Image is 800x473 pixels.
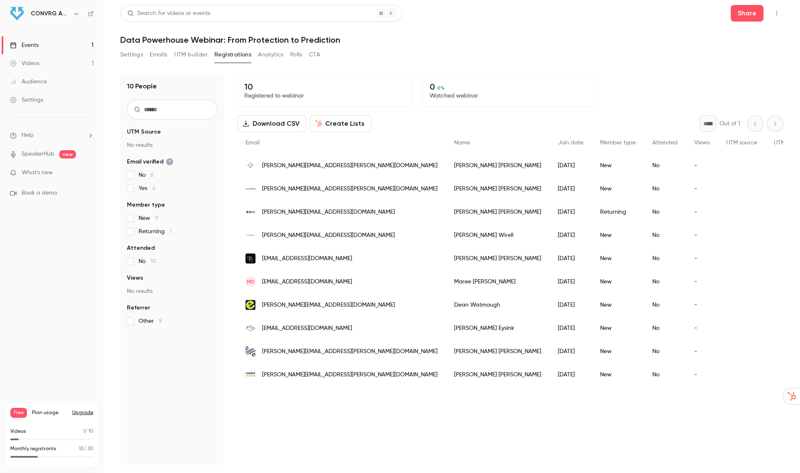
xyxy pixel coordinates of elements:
img: atamis.co.uk [246,184,255,194]
div: [DATE] [550,200,592,224]
span: Help [22,131,34,140]
span: [PERSON_NAME][EMAIL_ADDRESS][PERSON_NAME][DOMAIN_NAME] [262,347,438,356]
p: Watched webinar [430,92,591,100]
div: - [686,247,718,270]
div: [PERSON_NAME] Wirell [446,224,550,247]
h6: CONVRG Agency [31,10,70,18]
span: Plan usage [32,410,67,416]
div: No [644,247,686,270]
div: Videos [10,59,39,68]
div: No [644,270,686,293]
span: [EMAIL_ADDRESS][DOMAIN_NAME] [262,278,352,286]
div: New [592,224,644,247]
section: facet-groups [127,128,217,325]
span: UTM source [726,140,757,146]
button: Analytics [258,48,284,61]
img: CONVRG Agency [10,7,24,20]
span: Attended [652,140,678,146]
span: Member type [127,201,165,209]
div: - [686,363,718,386]
span: Member type [600,140,636,146]
div: [DATE] [550,224,592,247]
div: [PERSON_NAME] [PERSON_NAME] [446,154,550,177]
div: [PERSON_NAME] [PERSON_NAME] [446,200,550,224]
button: Share [731,5,764,22]
span: No [139,257,156,266]
div: No [644,154,686,177]
div: [PERSON_NAME] [PERSON_NAME] [446,177,550,200]
p: Monthly registrants [10,445,56,453]
span: Join date [558,140,584,146]
span: [PERSON_NAME][EMAIL_ADDRESS][DOMAIN_NAME] [262,231,395,240]
span: 6 [151,172,154,178]
div: [DATE] [550,317,592,340]
p: Videos [10,428,26,435]
button: Emails [150,48,167,61]
button: Polls [290,48,302,61]
span: Attended [127,244,155,252]
a: SpeakerHub [22,150,54,158]
span: 4 [152,185,156,191]
div: - [686,293,718,317]
span: 9 [155,215,158,221]
div: New [592,340,644,363]
button: Registrations [214,48,251,61]
button: Download CSV [237,115,306,132]
div: [DATE] [550,363,592,386]
span: Email [246,140,260,146]
span: No [139,171,154,179]
div: Events [10,41,39,49]
div: Audience [10,78,47,86]
div: [PERSON_NAME] Eysink [446,317,550,340]
div: New [592,363,644,386]
img: parallelinnovations.co.uk [246,254,255,263]
span: [EMAIL_ADDRESS][DOMAIN_NAME] [262,254,352,263]
div: - [686,270,718,293]
div: [DATE] [550,154,592,177]
p: 0 [430,82,591,92]
div: No [644,317,686,340]
div: - [686,224,718,247]
div: [PERSON_NAME] [PERSON_NAME] [446,247,550,270]
span: What's new [22,168,53,177]
span: Email verified [127,158,173,166]
h1: Data Powerhouse Webinar: From Protection to Prediction [120,35,783,45]
p: No results [127,141,217,149]
div: No [644,293,686,317]
button: CTA [309,48,320,61]
span: [PERSON_NAME][EMAIL_ADDRESS][PERSON_NAME][DOMAIN_NAME] [262,185,438,193]
div: - [686,340,718,363]
span: 9 [159,318,162,324]
div: [DATE] [550,247,592,270]
p: No results [127,287,217,295]
span: Returning [139,227,172,236]
p: / 30 [79,445,93,453]
div: [DATE] [550,340,592,363]
button: UTM builder [174,48,208,61]
div: [DATE] [550,177,592,200]
div: [PERSON_NAME] [PERSON_NAME] [446,363,550,386]
h1: 10 People [127,81,157,91]
div: Maree [PERSON_NAME] [446,270,550,293]
p: / 10 [83,428,93,435]
div: - [686,177,718,200]
span: 1 [170,229,172,234]
span: New [139,214,158,222]
div: Returning [592,200,644,224]
img: roci.co.uk [246,207,255,217]
div: [DATE] [550,270,592,293]
div: Search for videos or events [127,9,210,18]
div: Dean Watmough [446,293,550,317]
div: New [592,317,644,340]
span: Free [10,408,27,418]
span: Yes [139,184,156,193]
div: - [686,154,718,177]
div: No [644,363,686,386]
div: New [592,154,644,177]
img: ligtas.co.uk [246,161,255,171]
div: No [644,340,686,363]
div: No [644,177,686,200]
div: New [592,247,644,270]
span: Views [127,274,143,282]
div: - [686,200,718,224]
